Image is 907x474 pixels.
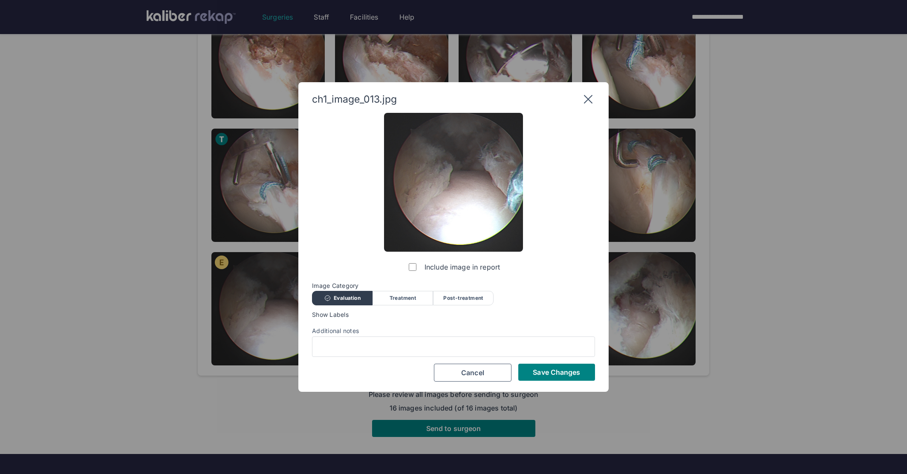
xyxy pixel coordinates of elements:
label: Additional notes [312,327,359,334]
span: Show Labels [312,311,595,318]
span: ch1_image_013.jpg [312,93,397,105]
div: Treatment [373,291,433,305]
img: ch1_image_013.jpg [384,113,523,252]
span: Save Changes [533,368,580,376]
div: Evaluation [312,291,373,305]
button: Cancel [434,364,511,382]
label: Include image in report [407,259,500,276]
div: Post-treatment [433,291,494,305]
span: Image Category [312,282,595,289]
input: Include image in report [409,263,416,271]
span: Cancel [461,368,484,377]
button: Save Changes [518,364,595,381]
